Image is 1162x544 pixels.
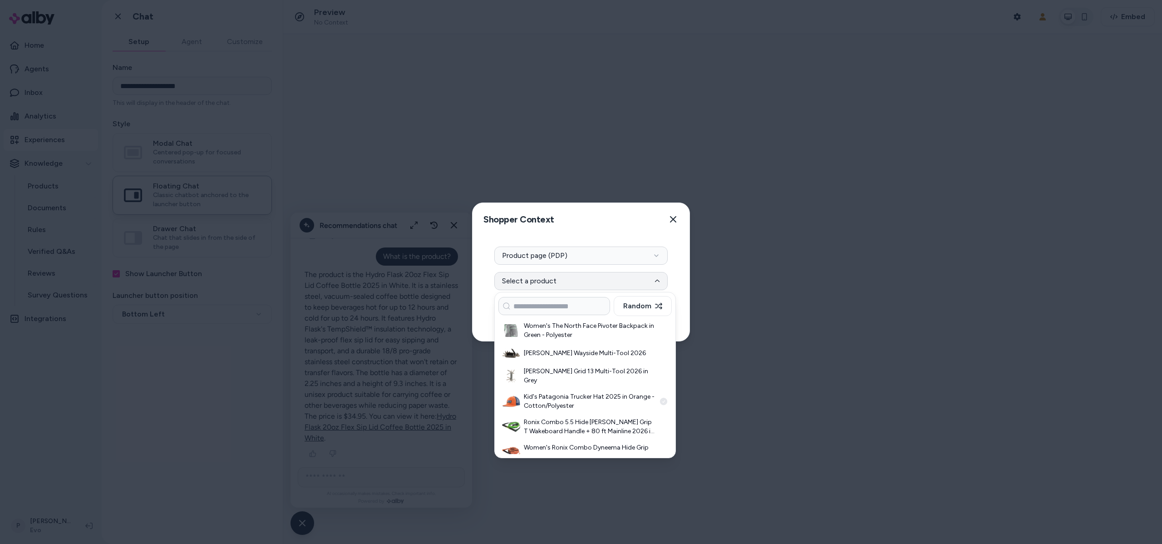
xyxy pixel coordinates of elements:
img: Blackburn Grid 13 Multi-Tool 2026 in Grey [502,370,520,382]
h3: Ronix Combo 5.5 Hide [PERSON_NAME] Grip T Wakeboard Handle + 80 ft Mainline 2026 in Green [524,418,655,436]
button: Random [614,296,672,316]
img: Ronix Combo 5.5 Hide Stich Grip T Wakeboard Handle + 80 ft Mainline 2026 in Green [502,420,520,433]
button: Select a product [494,272,668,290]
img: Women's The North Face Pivoter Backpack in Green - Polyester [502,324,520,337]
img: Women's Ronix Combo Dyneema Hide Grip Wakeboard Handle + 70 ft Mainline 2026 in White [502,446,520,459]
h3: Kid's Patagonia Trucker Hat 2025 in Orange - Cotton/Polyester [524,392,655,410]
h3: Women's The North Face Pivoter Backpack in Green - Polyester [524,321,655,340]
h3: Women's Ronix Combo Dyneema Hide Grip Wakeboard Handle + 70 ft Mainline 2026 in White [524,443,655,461]
img: Blackburn Wayside Multi-Tool 2026 [502,347,520,360]
h3: [PERSON_NAME] Wayside Multi-Tool 2026 [524,349,655,358]
h3: [PERSON_NAME] Grid 13 Multi-Tool 2026 in Grey [524,367,655,385]
img: Kid's Patagonia Trucker Hat 2025 in Orange - Cotton/Polyester [502,395,520,408]
h2: Shopper Context [480,210,554,229]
